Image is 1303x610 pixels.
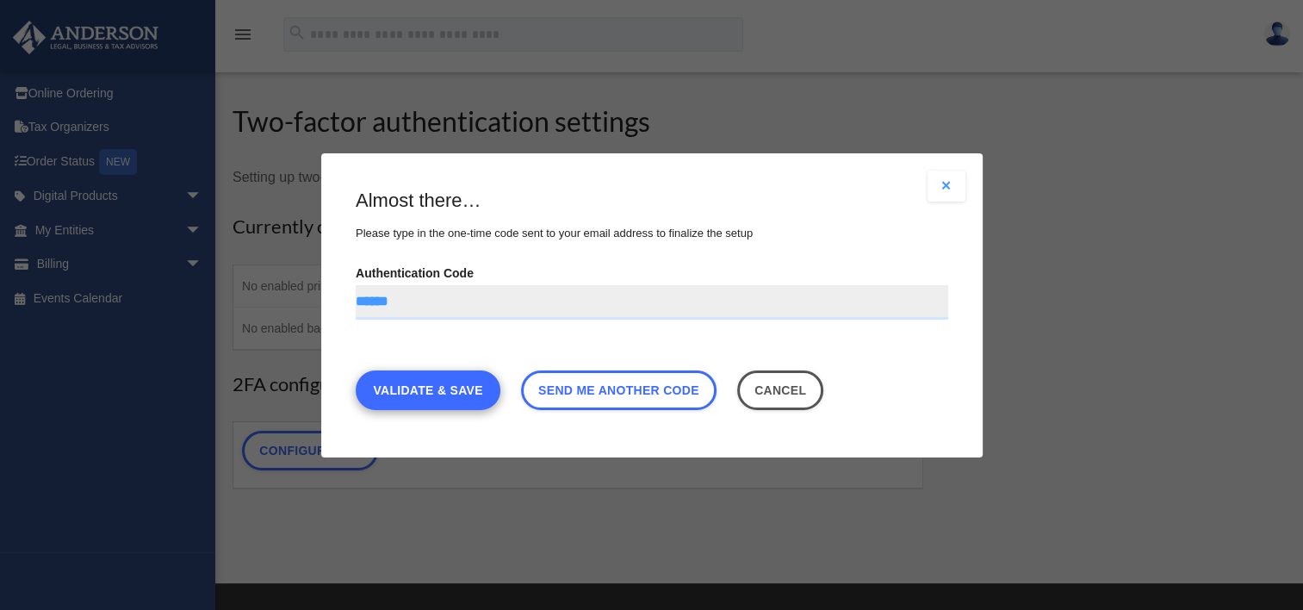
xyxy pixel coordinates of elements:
input: Authentication Code [356,284,948,319]
a: Validate & Save [356,370,500,409]
button: Close this dialog window [736,370,823,409]
label: Authentication Code [356,260,948,319]
span: Send me another code [538,383,699,396]
button: Close modal [928,171,965,202]
h3: Almost there… [356,188,948,215]
p: Please type in the one-time code sent to your email address to finalize the setup [356,222,948,243]
a: Send me another code [520,370,716,409]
